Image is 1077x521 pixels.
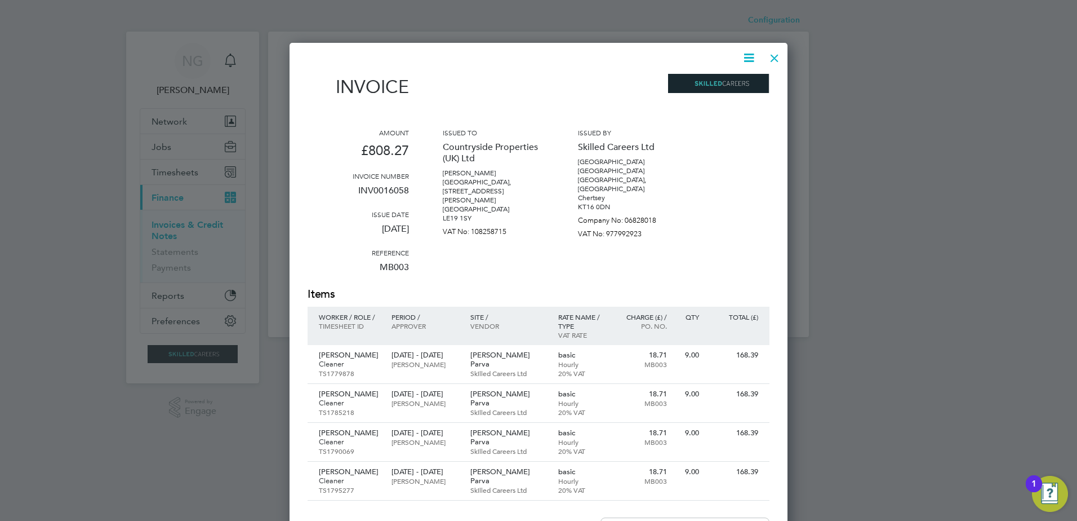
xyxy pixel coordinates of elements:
[558,429,607,438] p: basic
[578,175,679,193] p: [GEOGRAPHIC_DATA], [GEOGRAPHIC_DATA]
[710,467,758,476] p: 168.39
[319,467,380,476] p: [PERSON_NAME]
[558,485,607,494] p: 20% VAT
[391,429,459,438] p: [DATE] - [DATE]
[319,321,380,330] p: Timesheet ID
[470,321,547,330] p: Vendor
[319,408,380,417] p: TS1785218
[391,467,459,476] p: [DATE] - [DATE]
[618,467,667,476] p: 18.71
[391,351,459,360] p: [DATE] - [DATE]
[319,438,380,447] p: Cleaner
[308,180,409,210] p: INV0016058
[618,312,667,321] p: Charge (£) /
[558,369,607,378] p: 20% VAT
[470,485,547,494] p: Skilled Careers Ltd
[319,390,380,399] p: [PERSON_NAME]
[443,223,544,236] p: VAT No: 108258715
[618,429,667,438] p: 18.71
[618,390,667,399] p: 18.71
[558,438,607,447] p: Hourly
[558,447,607,456] p: 20% VAT
[443,205,544,214] p: [GEOGRAPHIC_DATA]
[391,399,459,408] p: [PERSON_NAME]
[308,286,769,302] h2: Items
[308,257,409,286] p: MB003
[443,128,544,137] h3: Issued to
[443,169,544,205] p: [PERSON_NAME][GEOGRAPHIC_DATA], [STREET_ADDRESS][PERSON_NAME]
[558,390,607,399] p: basic
[308,210,409,219] h3: Issue date
[1031,484,1036,498] div: 1
[319,447,380,456] p: TS1790069
[470,447,547,456] p: Skilled Careers Ltd
[391,438,459,447] p: [PERSON_NAME]
[668,74,769,93] img: skilledcareers-logo-remittance.png
[391,476,459,485] p: [PERSON_NAME]
[618,438,667,447] p: MB003
[308,171,409,180] h3: Invoice number
[319,312,380,321] p: Worker / Role /
[558,360,607,369] p: Hourly
[470,369,547,378] p: Skilled Careers Ltd
[319,399,380,408] p: Cleaner
[558,476,607,485] p: Hourly
[470,408,547,417] p: Skilled Careers Ltd
[578,157,679,175] p: [GEOGRAPHIC_DATA] [GEOGRAPHIC_DATA]
[678,390,699,399] p: 9.00
[710,390,758,399] p: 168.39
[319,351,380,360] p: [PERSON_NAME]
[391,312,459,321] p: Period /
[618,399,667,408] p: MB003
[443,137,544,169] p: Countryside Properties (UK) Ltd
[319,429,380,438] p: [PERSON_NAME]
[391,360,459,369] p: [PERSON_NAME]
[558,408,607,417] p: 20% VAT
[308,128,409,137] h3: Amount
[391,390,459,399] p: [DATE] - [DATE]
[319,476,380,485] p: Cleaner
[470,351,547,369] p: [PERSON_NAME] Parva
[618,360,667,369] p: MB003
[618,321,667,330] p: Po. No.
[470,429,547,447] p: [PERSON_NAME] Parva
[678,312,699,321] p: QTY
[578,211,679,225] p: Company No: 06828018
[470,312,547,321] p: Site /
[558,312,607,330] p: Rate name / type
[319,369,380,378] p: TS1779878
[578,137,679,157] p: Skilled Careers Ltd
[1032,476,1068,512] button: Open Resource Center, 1 new notification
[578,202,679,211] p: KT16 0DN
[578,128,679,137] h3: Issued by
[308,76,409,98] h1: Invoice
[678,429,699,438] p: 9.00
[710,312,758,321] p: Total (£)
[678,351,699,360] p: 9.00
[470,390,547,408] p: [PERSON_NAME] Parva
[710,351,758,360] p: 168.39
[558,351,607,360] p: basic
[558,399,607,408] p: Hourly
[308,248,409,257] h3: Reference
[578,225,679,239] p: VAT No: 977992923
[308,137,409,171] p: £808.27
[558,330,607,339] p: VAT rate
[710,429,758,438] p: 168.39
[319,360,380,369] p: Cleaner
[578,193,679,202] p: Chertsey
[319,485,380,494] p: TS1795277
[308,219,409,248] p: [DATE]
[470,467,547,485] p: [PERSON_NAME] Parva
[391,321,459,330] p: Approver
[618,351,667,360] p: 18.71
[678,467,699,476] p: 9.00
[558,467,607,476] p: basic
[618,476,667,485] p: MB003
[443,214,544,223] p: LE19 1SY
